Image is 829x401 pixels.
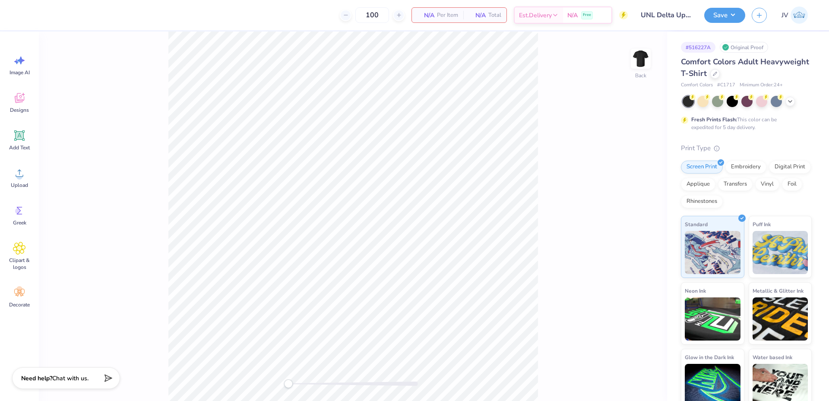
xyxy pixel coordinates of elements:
div: Vinyl [755,178,779,191]
div: Foil [782,178,802,191]
span: Chat with us. [52,374,89,382]
span: Clipart & logos [5,257,34,271]
span: Per Item [437,11,458,20]
div: # 516227A [681,42,715,53]
span: Image AI [9,69,30,76]
span: Total [488,11,501,20]
button: Save [704,8,745,23]
span: Comfort Colors Adult Heavyweight T-Shirt [681,57,809,79]
span: N/A [417,11,434,20]
input: Untitled Design [634,6,698,24]
span: Standard [685,220,708,229]
div: Digital Print [769,161,811,174]
img: Back [632,50,649,67]
div: Print Type [681,143,812,153]
span: Water based Ink [753,353,792,362]
img: Puff Ink [753,231,808,274]
span: Designs [10,107,29,114]
span: Minimum Order: 24 + [740,82,783,89]
strong: Fresh Prints Flash: [691,116,737,123]
span: N/A [567,11,578,20]
input: – – [355,7,389,23]
span: Glow in the Dark Ink [685,353,734,362]
div: Embroidery [725,161,766,174]
strong: Need help? [21,374,52,382]
span: Greek [13,219,26,226]
span: Free [583,12,591,18]
img: Standard [685,231,740,274]
div: Original Proof [720,42,768,53]
span: Est. Delivery [519,11,552,20]
div: Accessibility label [284,379,293,388]
span: JV [782,10,788,20]
span: N/A [468,11,486,20]
span: Upload [11,182,28,189]
span: Puff Ink [753,220,771,229]
img: Neon Ink [685,297,740,341]
img: Metallic & Glitter Ink [753,297,808,341]
div: Rhinestones [681,195,723,208]
a: JV [778,6,812,24]
div: Back [635,72,646,79]
span: Metallic & Glitter Ink [753,286,804,295]
span: Comfort Colors [681,82,713,89]
span: Neon Ink [685,286,706,295]
span: Add Text [9,144,30,151]
img: Jo Vincent [791,6,808,24]
span: # C1717 [717,82,735,89]
div: This color can be expedited for 5 day delivery. [691,116,797,131]
span: Decorate [9,301,30,308]
div: Applique [681,178,715,191]
div: Screen Print [681,161,723,174]
div: Transfers [718,178,753,191]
